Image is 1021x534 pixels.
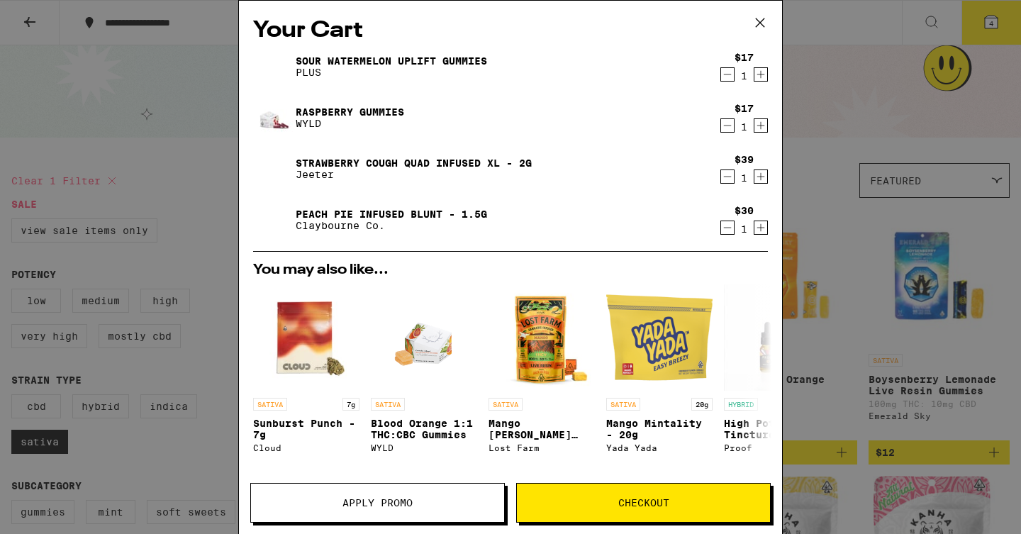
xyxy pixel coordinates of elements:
button: Decrement [720,67,735,82]
span: Checkout [618,498,669,508]
p: Mango Mintality - 20g [606,418,713,440]
div: 1 [735,172,754,184]
button: Increment [754,118,768,133]
div: $39 [735,154,754,165]
p: PLUS [296,67,487,78]
div: Cloud [253,443,359,452]
img: Lost Farm - Mango Jack Herer THCv 10:5 Chews [489,284,595,391]
img: Yada Yada - Mango Mintality - 20g [606,284,713,391]
a: Open page for High Potency THC Tincture - 1000mg from Proof [724,284,830,483]
p: High Potency THC Tincture - 1000mg [724,418,830,440]
div: 1 [735,70,754,82]
a: Open page for Mango Mintality - 20g from Yada Yada [606,284,713,483]
p: SATIVA [489,398,523,411]
h2: You may also like... [253,263,768,277]
div: $17 [735,103,754,114]
a: Open page for Mango Jack Herer THCv 10:5 Chews from Lost Farm [489,284,595,483]
a: Open page for Sunburst Punch - 7g from Cloud [253,284,359,483]
button: Decrement [720,169,735,184]
button: Decrement [720,118,735,133]
div: Lost Farm [489,443,595,452]
p: SATIVA [371,398,405,411]
a: Peach Pie Infused Blunt - 1.5g [296,208,487,220]
p: Jeeter [296,169,532,180]
p: Mango [PERSON_NAME] THCv 10:5 Chews [489,418,595,440]
img: Cloud - Sunburst Punch - 7g [253,284,359,391]
span: Hi. Need any help? [9,10,102,21]
img: Raspberry Gummies [253,98,293,138]
button: Increment [754,221,768,235]
a: Open page for Blood Orange 1:1 THC:CBC Gummies from WYLD [371,284,477,483]
div: 1 [735,223,754,235]
p: 20g [691,398,713,411]
p: Sunburst Punch - 7g [253,418,359,440]
span: Apply Promo [342,498,413,508]
button: Checkout [516,483,771,523]
img: Sour Watermelon UPLIFT Gummies [253,47,293,87]
button: Increment [754,67,768,82]
p: 7g [342,398,359,411]
div: 1 [735,121,754,133]
button: Decrement [720,221,735,235]
button: Increment [754,169,768,184]
p: WYLD [296,118,404,129]
img: WYLD - Blood Orange 1:1 THC:CBC Gummies [386,284,462,391]
a: Sour Watermelon UPLIFT Gummies [296,55,487,67]
div: $30 [735,205,754,216]
div: Proof [724,443,830,452]
img: Strawberry Cough Quad Infused XL - 2g [253,149,293,189]
a: Raspberry Gummies [296,106,404,118]
h2: Your Cart [253,15,768,47]
button: Apply Promo [250,483,505,523]
img: Peach Pie Infused Blunt - 1.5g [253,200,293,240]
a: Strawberry Cough Quad Infused XL - 2g [296,157,532,169]
div: WYLD [371,443,477,452]
div: Yada Yada [606,443,713,452]
p: SATIVA [606,398,640,411]
p: Claybourne Co. [296,220,487,231]
p: HYBRID [724,398,758,411]
p: Blood Orange 1:1 THC:CBC Gummies [371,418,477,440]
img: Proof - High Potency THC Tincture - 1000mg [724,284,830,391]
div: $17 [735,52,754,63]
